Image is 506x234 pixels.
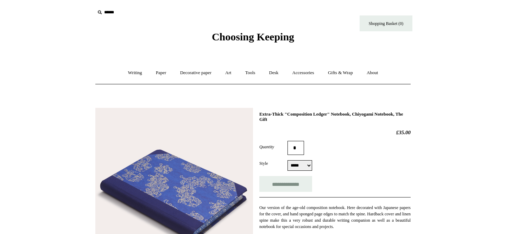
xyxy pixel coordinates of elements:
a: Art [219,64,238,82]
a: Decorative paper [174,64,218,82]
h2: £35.00 [259,129,411,136]
a: Choosing Keeping [212,37,294,41]
span: Choosing Keeping [212,31,294,43]
a: Accessories [286,64,321,82]
a: Writing [122,64,148,82]
a: Tools [239,64,262,82]
h1: Extra-Thick "Composition Ledger" Notebook, Chiyogami Notebook, The Gift [259,111,411,122]
a: Paper [150,64,173,82]
label: Quantity [259,144,287,150]
a: Desk [263,64,285,82]
label: Style [259,160,287,167]
a: Gifts & Wrap [322,64,359,82]
a: Shopping Basket (0) [360,15,412,31]
p: Our version of the age-old composition notebook. Here decorated with Japanese papers for the cove... [259,204,411,230]
a: About [360,64,385,82]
